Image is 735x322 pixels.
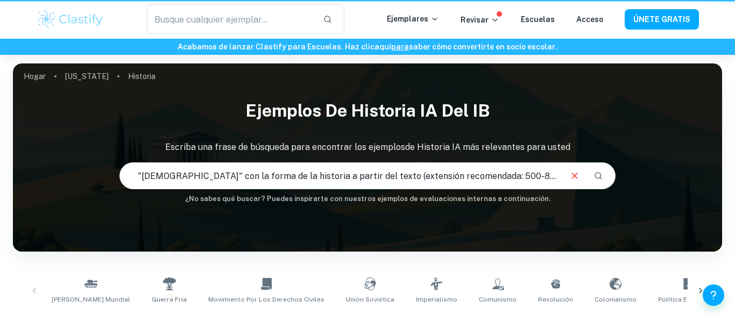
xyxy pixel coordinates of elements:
[185,195,550,203] font: ¿No sabes qué buscar? Puedes inspirarte con nuestros ejemplos de evaluaciones internas a continua...
[165,142,405,152] font: Escriba una frase de búsqueda para encontrar los ejemplos
[405,142,450,152] font: de Historia
[52,296,130,303] font: [PERSON_NAME] Mundial
[555,42,557,51] font: .
[521,15,555,24] a: Escuelas
[24,69,46,84] a: Hogar
[374,42,391,51] font: aquí
[391,42,409,51] a: para
[538,296,573,303] font: Revolución
[703,284,724,306] button: Ayuda y comentarios
[178,42,374,51] font: Acabamos de lanzar Clastify para Escuelas. Haz clic
[576,15,603,24] a: Acceso
[416,296,457,303] font: Imperialismo
[658,296,718,303] font: Política económica
[479,296,517,303] font: Comunismo
[120,161,561,191] input: Por ejemplo, la Alemania nazi, la bomba atómica, la política de Estados Unidos...
[633,16,690,24] font: ÚNETE GRATIS
[208,296,324,303] font: Movimiento por los Derechos Civiles
[346,296,394,303] font: Unión Soviética
[245,101,490,120] font: Ejemplos de Historia IA del IB
[452,142,525,152] font: IA más relevantes
[595,296,637,303] font: Colonialismo
[128,72,156,81] font: Historia
[65,69,109,84] a: [US_STATE]
[461,16,489,24] font: Revisar
[409,42,555,51] font: saber cómo convertirte en socio escolar
[147,4,315,34] input: Busque cualquier ejemplar...
[527,142,570,152] font: para usted
[24,72,46,81] font: Hogar
[65,72,109,81] font: [US_STATE]
[589,167,607,185] button: Buscar
[625,9,699,29] button: ÚNETE GRATIS
[152,296,187,303] font: Guerra fría
[387,15,428,23] font: Ejemplares
[36,9,104,30] img: Logotipo de Clastify
[564,166,585,186] button: Claro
